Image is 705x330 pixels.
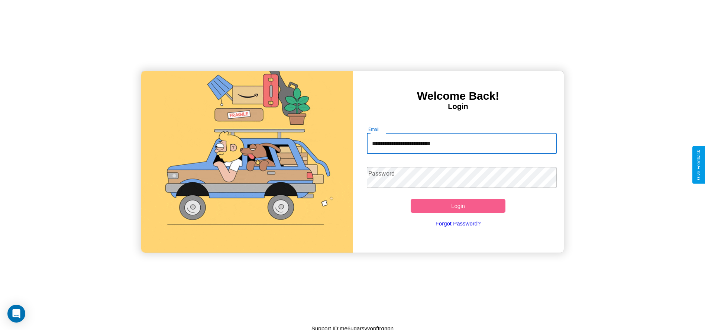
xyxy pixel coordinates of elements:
div: Give Feedback [696,150,701,180]
label: Email [368,126,380,132]
h3: Welcome Back! [353,90,564,102]
h4: Login [353,102,564,111]
a: Forgot Password? [363,213,553,234]
button: Login [411,199,506,213]
div: Open Intercom Messenger [7,305,25,323]
img: gif [141,71,352,253]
